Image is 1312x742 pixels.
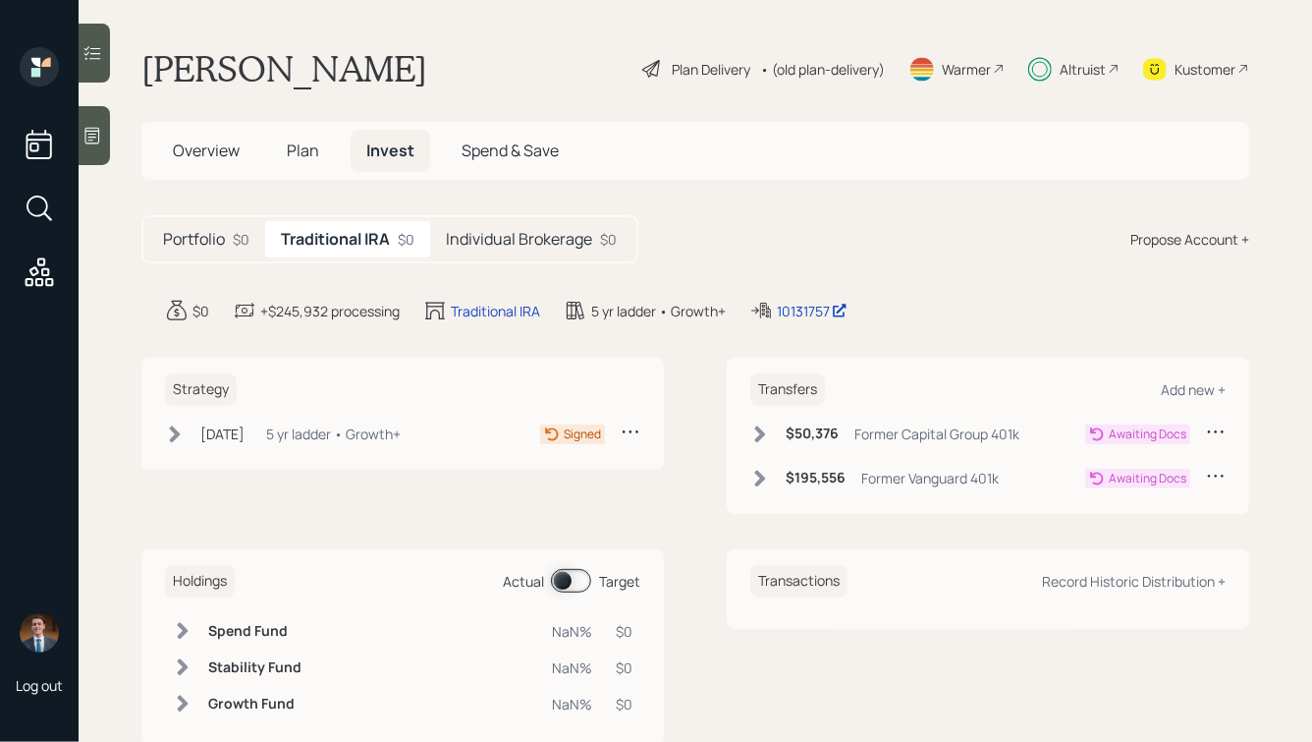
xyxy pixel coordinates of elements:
[616,621,632,642] div: $0
[564,426,601,443] div: Signed
[786,470,846,486] h6: $195,556
[462,140,559,161] span: Spend & Save
[616,694,632,714] div: $0
[446,230,592,249] h5: Individual Brokerage
[1109,470,1186,487] div: Awaiting Docs
[165,565,235,598] h6: Holdings
[600,229,617,250] div: $0
[552,621,592,642] div: NaN%
[208,659,301,676] h6: Stability Fund
[942,59,991,80] div: Warmer
[173,140,240,161] span: Overview
[366,140,414,161] span: Invest
[552,657,592,678] div: NaN%
[1042,572,1226,591] div: Record Historic Distribution +
[165,373,237,406] h6: Strategy
[777,301,847,321] div: 10131757
[200,424,245,444] div: [DATE]
[1175,59,1235,80] div: Kustomer
[192,301,209,321] div: $0
[750,565,847,598] h6: Transactions
[591,301,726,321] div: 5 yr ladder • Growth+
[233,229,249,250] div: $0
[398,229,414,250] div: $0
[1060,59,1106,80] div: Altruist
[786,426,839,442] h6: $50,376
[552,694,592,714] div: NaN%
[20,613,59,653] img: hunter_neumayer.jpg
[1109,426,1186,443] div: Awaiting Docs
[163,230,225,249] h5: Portfolio
[861,468,999,488] div: Former Vanguard 401k
[281,230,390,249] h5: Traditional IRA
[616,657,632,678] div: $0
[599,571,640,592] div: Target
[208,623,301,640] h6: Spend Fund
[141,47,427,90] h1: [PERSON_NAME]
[672,59,750,80] div: Plan Delivery
[750,373,825,406] h6: Transfers
[208,696,301,713] h6: Growth Fund
[760,59,885,80] div: • (old plan-delivery)
[260,301,400,321] div: +$245,932 processing
[854,424,1019,444] div: Former Capital Group 401k
[451,301,540,321] div: Traditional IRA
[266,424,401,444] div: 5 yr ladder • Growth+
[16,676,63,695] div: Log out
[287,140,319,161] span: Plan
[503,571,544,592] div: Actual
[1130,229,1249,250] div: Propose Account +
[1161,380,1226,399] div: Add new +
